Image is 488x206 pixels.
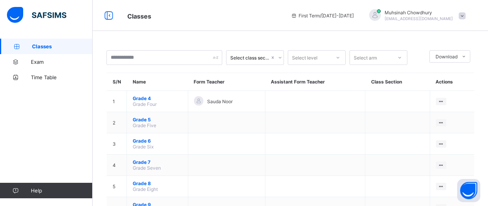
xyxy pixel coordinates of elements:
[107,176,127,197] td: 5
[292,50,317,65] div: Select level
[32,43,93,49] span: Classes
[188,73,265,91] th: Form Teacher
[107,155,127,176] td: 4
[107,112,127,133] td: 2
[430,73,474,91] th: Actions
[127,73,188,91] th: Name
[291,13,354,19] span: session/term information
[127,12,151,20] span: Classes
[361,9,469,22] div: MuhsinahChowdhury
[133,95,182,101] span: Grade 4
[133,159,182,165] span: Grade 7
[133,101,157,107] span: Grade Four
[31,74,93,80] span: Time Table
[133,186,158,192] span: Grade Eight
[133,138,182,144] span: Grade 6
[31,59,93,65] span: Exam
[385,10,453,15] span: Muhsinah Chowdhury
[265,73,365,91] th: Assistant Form Teacher
[436,54,458,60] span: Download
[133,117,182,123] span: Grade 5
[207,99,233,104] span: Sauda Noor
[107,133,127,155] td: 3
[365,73,430,91] th: Class Section
[354,50,377,65] div: Select arm
[133,123,156,128] span: Grade Five
[133,144,154,150] span: Grade Six
[133,180,182,186] span: Grade 8
[230,55,270,61] div: Select class section
[385,16,453,21] span: [EMAIL_ADDRESS][DOMAIN_NAME]
[133,165,161,171] span: Grade Seven
[457,179,480,202] button: Open asap
[7,7,66,23] img: safsims
[31,187,92,194] span: Help
[107,73,127,91] th: S/N
[107,91,127,112] td: 1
